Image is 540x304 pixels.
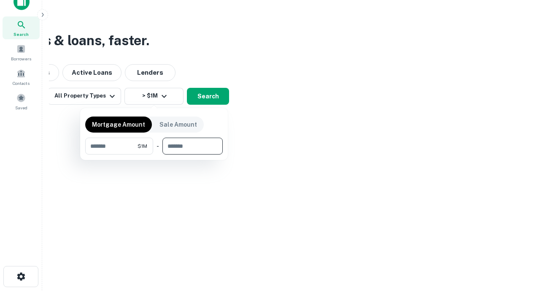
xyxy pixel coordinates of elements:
[157,138,159,155] div: -
[498,209,540,250] iframe: Chat Widget
[159,120,197,129] p: Sale Amount
[92,120,145,129] p: Mortgage Amount
[138,142,147,150] span: $1M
